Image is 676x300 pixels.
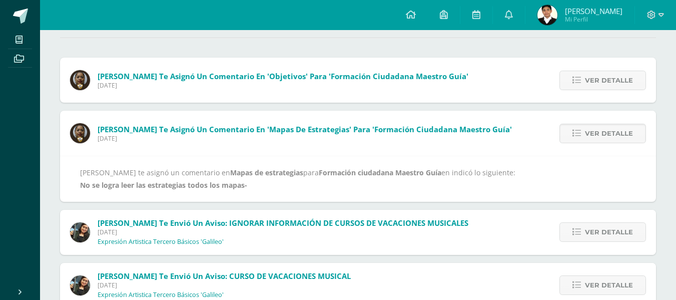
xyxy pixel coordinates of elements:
img: afbb90b42ddb8510e0c4b806fbdf27cc.png [70,222,90,242]
p: Expresión Artistica Tercero Básicos 'Galileo' [98,291,224,299]
span: Ver detalle [585,71,633,90]
img: e90c2cd1af546e64ff64d7bafb71748d.png [537,5,557,25]
span: [PERSON_NAME] [565,6,622,16]
span: [DATE] [98,81,468,90]
span: [PERSON_NAME] te envió un aviso: IGNORAR INFORMACIÓN DE CURSOS DE VACACIONES MUSICALES [98,218,468,228]
span: [DATE] [98,228,468,236]
img: afbb90b42ddb8510e0c4b806fbdf27cc.png [70,275,90,295]
span: Ver detalle [585,276,633,294]
span: Ver detalle [585,223,633,241]
span: [PERSON_NAME] te asignó un comentario en 'Objetivos' para 'Formación ciudadana Maestro Guía' [98,71,468,81]
b: No se logra leer las estrategias todos los mapas- [80,180,247,190]
span: Mi Perfil [565,15,622,24]
div: [PERSON_NAME] te asignó un comentario en para en indicó lo siguiente: [80,166,636,191]
span: Ver detalle [585,124,633,143]
img: 7d52c4293edfc43798a6408b36944102.png [70,70,90,90]
span: [PERSON_NAME] te asignó un comentario en 'Mapas de estrategias' para 'Formación ciudadana Maestro... [98,124,512,134]
p: Expresión Artistica Tercero Básicos 'Galileo' [98,238,224,246]
b: Formación ciudadana Maestro Guía [319,168,441,177]
span: [PERSON_NAME] te envió un aviso: CURSO DE VACACIONES MUSICAL [98,271,351,281]
span: [DATE] [98,281,351,289]
span: [DATE] [98,134,512,143]
b: Mapas de estrategias [230,168,303,177]
img: 7d52c4293edfc43798a6408b36944102.png [70,123,90,143]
